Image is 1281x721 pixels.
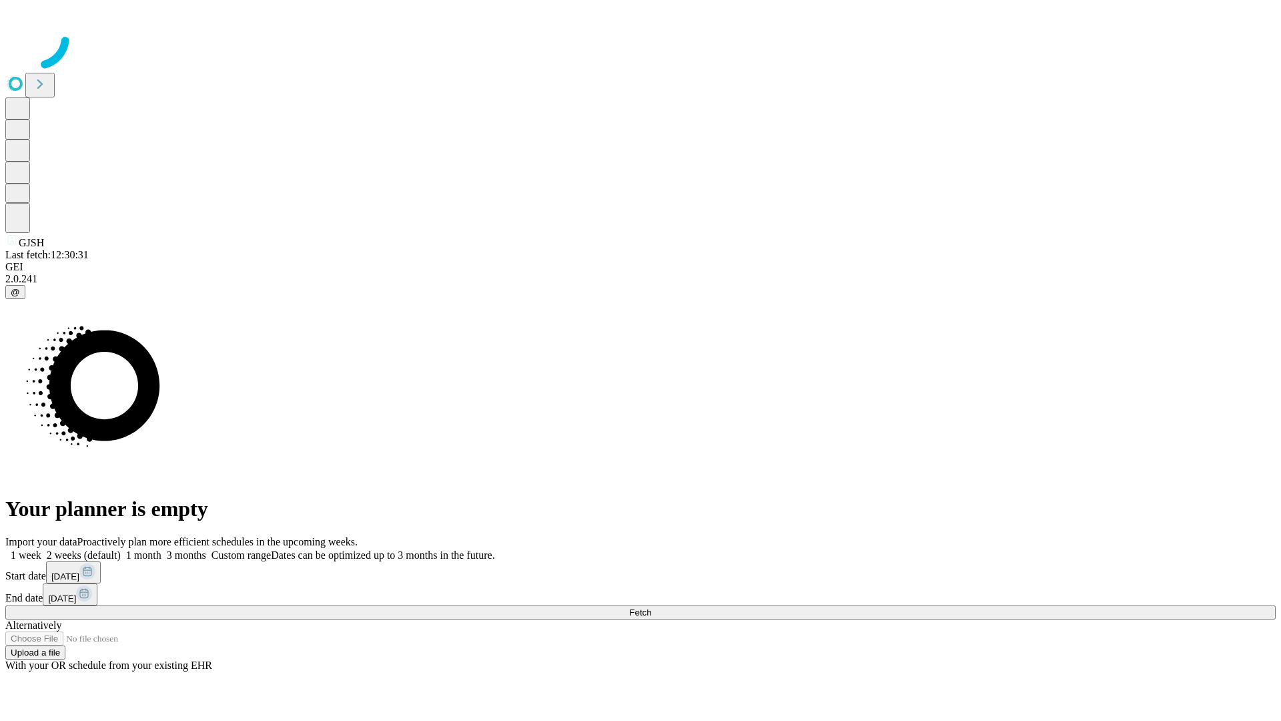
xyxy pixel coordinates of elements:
[48,593,76,604] span: [DATE]
[47,549,121,561] span: 2 weeks (default)
[11,549,41,561] span: 1 week
[5,285,25,299] button: @
[5,273,1276,285] div: 2.0.241
[19,237,44,248] span: GJSH
[5,261,1276,273] div: GEI
[126,549,161,561] span: 1 month
[77,536,358,547] span: Proactively plan more efficient schedules in the upcoming weeks.
[5,249,89,260] span: Last fetch: 12:30:31
[5,497,1276,521] h1: Your planner is empty
[211,549,271,561] span: Custom range
[5,536,77,547] span: Import your data
[5,606,1276,620] button: Fetch
[11,287,20,297] span: @
[43,583,97,606] button: [DATE]
[629,608,651,618] span: Fetch
[5,660,212,671] span: With your OR schedule from your existing EHR
[51,571,79,581] span: [DATE]
[5,561,1276,583] div: Start date
[5,646,65,660] button: Upload a file
[271,549,494,561] span: Dates can be optimized up to 3 months in the future.
[46,561,101,583] button: [DATE]
[5,620,61,631] span: Alternatively
[167,549,206,561] span: 3 months
[5,583,1276,606] div: End date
